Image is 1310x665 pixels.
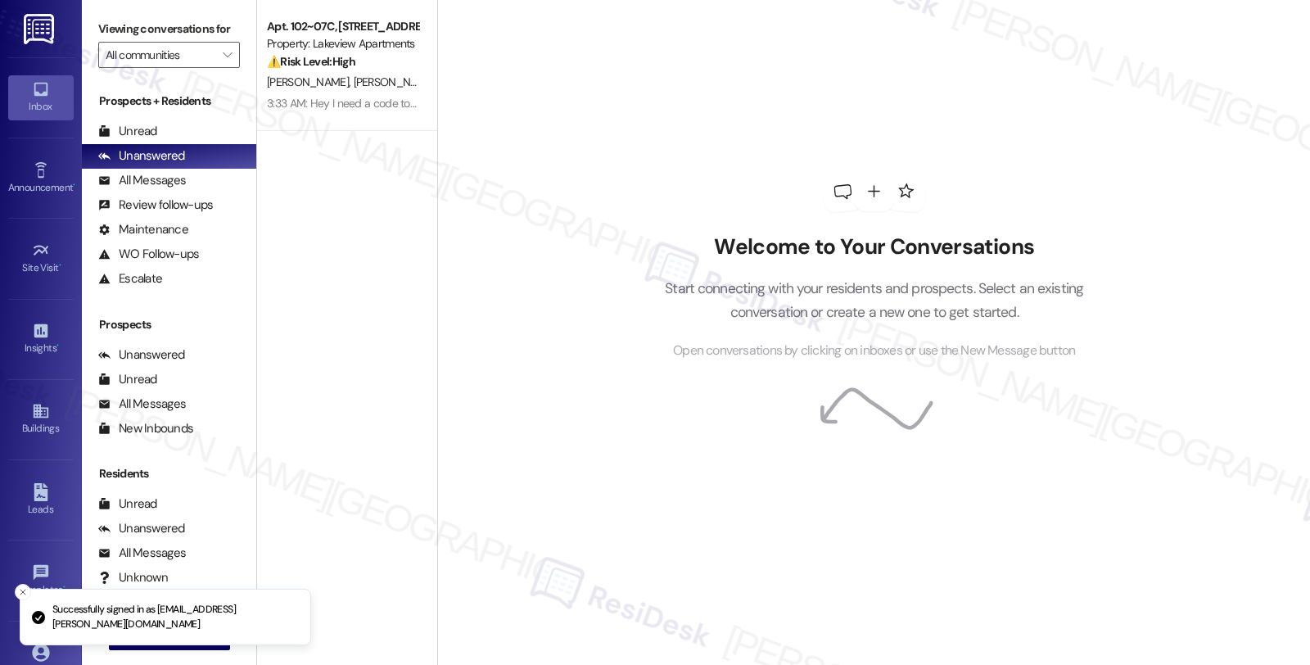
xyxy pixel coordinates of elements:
div: WO Follow-ups [98,246,199,263]
p: Start connecting with your residents and prospects. Select an existing conversation or create a n... [640,277,1109,323]
p: Successfully signed in as [EMAIL_ADDRESS][PERSON_NAME][DOMAIN_NAME] [52,603,297,631]
a: Templates • [8,559,74,603]
div: Review follow-ups [98,197,213,214]
strong: ⚠️ Risk Level: High [267,54,355,69]
div: Unread [98,495,157,513]
span: [PERSON_NAME] [267,75,354,89]
span: • [59,260,61,271]
span: [PERSON_NAME] [354,75,436,89]
div: Property: Lakeview Apartments [267,35,418,52]
a: Inbox [8,75,74,120]
div: New Inbounds [98,420,193,437]
div: Apt. 102~07C, [STREET_ADDRESS] [267,18,418,35]
div: Prospects [82,316,256,333]
div: Maintenance [98,221,188,238]
div: Unknown [98,569,168,586]
div: 3:33 AM: Hey I need a code to my lock box [267,96,470,111]
div: Unanswered [98,346,185,364]
div: Unanswered [98,147,185,165]
label: Viewing conversations for [98,16,240,42]
input: All communities [106,42,214,68]
div: All Messages [98,172,186,189]
img: ResiDesk Logo [24,14,57,44]
i:  [223,48,232,61]
a: Site Visit • [8,237,74,281]
span: Open conversations by clicking on inboxes or use the New Message button [673,341,1075,361]
button: Close toast [15,584,31,600]
div: Residents [82,465,256,482]
div: All Messages [98,396,186,413]
div: Unread [98,123,157,140]
span: • [73,179,75,191]
div: Escalate [98,270,162,287]
h2: Welcome to Your Conversations [640,234,1109,260]
div: Unread [98,371,157,388]
div: Unanswered [98,520,185,537]
div: Prospects + Residents [82,93,256,110]
div: All Messages [98,545,186,562]
a: Buildings [8,397,74,441]
a: Insights • [8,317,74,361]
a: Leads [8,478,74,522]
span: • [56,340,59,351]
